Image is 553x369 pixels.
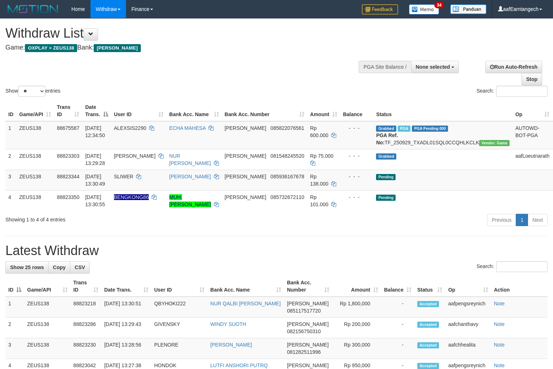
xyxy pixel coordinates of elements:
td: 1 [5,121,16,149]
span: OXPLAY > ZEUS138 [25,44,77,52]
label: Show entries [5,86,60,97]
span: Accepted [417,342,439,348]
span: 88675587 [57,125,79,131]
span: 88823344 [57,174,79,179]
td: 2 [5,318,24,338]
span: Marked by aafpengsreynich [398,126,410,132]
td: ZEUS138 [16,121,54,149]
a: MUH. [PERSON_NAME] [169,194,211,207]
span: Grabbed [376,126,396,132]
span: Accepted [417,363,439,369]
th: Amount: activate to sort column ascending [307,101,340,121]
th: Date Trans.: activate to sort column ascending [101,276,151,297]
td: Rp 300,000 [332,338,381,359]
a: NUR QALBI [PERSON_NAME] [210,301,281,306]
td: aafpengsreynich [445,297,491,318]
span: Accepted [417,322,439,328]
th: Game/API: activate to sort column ascending [16,101,54,121]
span: Copy 085732672110 to clipboard [270,194,304,200]
span: [DATE] 13:30:49 [85,174,105,187]
span: [PERSON_NAME] [287,321,329,327]
div: - - - [343,124,371,132]
td: ZEUS138 [24,338,71,359]
div: - - - [343,173,371,180]
input: Search: [496,261,548,272]
a: ECHA MAHESA [169,125,206,131]
a: Note [494,321,505,327]
td: 4 [5,190,16,211]
span: Grabbed [376,153,396,160]
div: - - - [343,152,371,160]
span: Vendor URL: https://trx31.1velocity.biz [479,140,510,146]
span: [PERSON_NAME] [225,174,266,179]
a: Previous [487,214,516,226]
span: PGA Pending [412,126,448,132]
a: Show 25 rows [5,261,48,273]
td: QBYHOKI222 [151,297,207,318]
a: [PERSON_NAME] [169,174,211,179]
a: Stop [522,73,542,85]
span: Copy 085936167678 to clipboard [270,174,304,179]
span: [PERSON_NAME] [114,153,156,159]
th: Op: activate to sort column ascending [445,276,491,297]
td: [DATE] 13:30:51 [101,297,151,318]
img: Feedback.jpg [362,4,398,14]
input: Search: [496,86,548,97]
h1: Latest Withdraw [5,243,548,258]
a: WINDY SUOTH [210,321,246,327]
span: Copy 085822076561 to clipboard [270,125,304,131]
span: 88823303 [57,153,79,159]
h1: Withdraw List [5,26,362,41]
label: Search: [477,86,548,97]
select: Showentries [18,86,45,97]
span: Pending [376,174,396,180]
th: Balance: activate to sort column ascending [381,276,414,297]
a: Run Auto-Refresh [485,61,542,73]
td: ZEUS138 [16,149,54,170]
td: ZEUS138 [24,318,71,338]
a: Copy [48,261,70,273]
td: [DATE] 13:29:43 [101,318,151,338]
a: 1 [516,214,528,226]
span: Pending [376,195,396,201]
a: Note [494,342,505,348]
td: 1 [5,297,24,318]
th: Amount: activate to sort column ascending [332,276,381,297]
a: NUR [PERSON_NAME] [169,153,211,166]
td: Rp 1,800,000 [332,297,381,318]
a: CSV [70,261,90,273]
td: aafLoeutnarath [512,149,552,170]
a: Next [528,214,548,226]
span: CSV [75,264,85,270]
th: Balance [340,101,373,121]
th: Trans ID: activate to sort column ascending [71,276,101,297]
th: Trans ID: activate to sort column ascending [54,101,82,121]
div: Showing 1 to 4 of 4 entries [5,213,225,223]
span: Accepted [417,301,439,307]
td: 3 [5,170,16,190]
td: 2 [5,149,16,170]
th: Op: activate to sort column ascending [512,101,552,121]
a: [PERSON_NAME] [210,342,252,348]
th: Status [373,101,512,121]
span: Copy 085117517720 to clipboard [287,308,321,314]
th: Date Trans.: activate to sort column descending [82,101,111,121]
span: Rp 101.000 [310,194,329,207]
span: [PERSON_NAME] [94,44,140,52]
span: SLIWER [114,174,134,179]
td: TF_250929_TXADL01SQL0CCQHLKCLK [373,121,512,149]
a: LUTFI ANSHORI PUTRQ [210,362,268,368]
td: - [381,338,414,359]
button: None selected [411,61,459,73]
span: [PERSON_NAME] [287,342,329,348]
img: MOTION_logo.png [5,4,60,14]
th: ID: activate to sort column descending [5,276,24,297]
th: Bank Acc. Name: activate to sort column ascending [166,101,222,121]
th: Action [491,276,548,297]
span: [DATE] 12:34:50 [85,125,105,138]
td: - [381,297,414,318]
th: Status: activate to sort column ascending [414,276,446,297]
b: PGA Ref. No: [376,132,398,145]
td: GIVENSKY [151,318,207,338]
th: ID [5,101,16,121]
